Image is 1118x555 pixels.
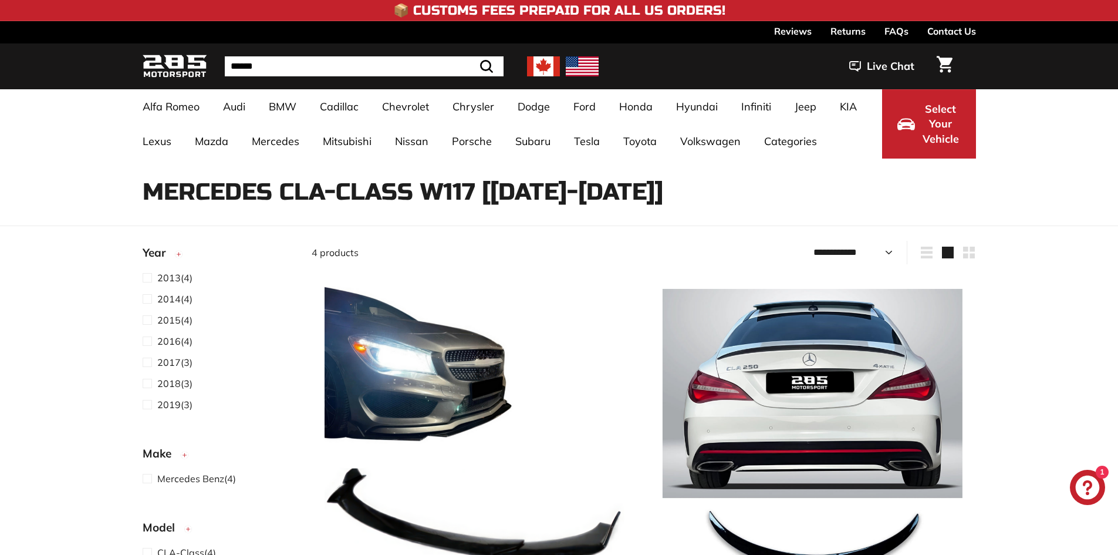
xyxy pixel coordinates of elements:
[240,124,311,159] a: Mercedes
[143,442,293,471] button: Make
[370,89,441,124] a: Chevrolet
[157,335,181,347] span: 2016
[752,124,829,159] a: Categories
[131,89,211,124] a: Alfa Romeo
[834,52,930,81] button: Live Chat
[393,4,725,18] h4: 📦 Customs Fees Prepaid for All US Orders!
[157,398,192,412] span: (3)
[143,241,293,270] button: Year
[257,89,308,124] a: BMW
[157,355,192,369] span: (3)
[930,46,960,86] a: Cart
[183,124,240,159] a: Mazda
[157,313,192,327] span: (4)
[225,56,504,76] input: Search
[157,376,192,391] span: (3)
[562,124,612,159] a: Tesla
[383,124,440,159] a: Nissan
[308,89,370,124] a: Cadillac
[157,272,181,284] span: 2013
[143,445,180,462] span: Make
[312,245,644,260] div: 4 products
[211,89,257,124] a: Audi
[668,124,752,159] a: Volkswagen
[884,21,908,41] a: FAQs
[157,293,181,305] span: 2014
[143,53,207,80] img: Logo_285_Motorsport_areodynamics_components
[157,473,224,485] span: Mercedes Benz
[774,21,812,41] a: Reviews
[143,244,174,261] span: Year
[607,89,664,124] a: Honda
[1066,470,1109,508] inbox-online-store-chat: Shopify online store chat
[157,399,181,411] span: 2019
[143,179,976,205] h1: Mercedes CLA-Class W117 [[DATE]-[DATE]]
[921,102,961,147] span: Select Your Vehicle
[157,378,181,389] span: 2018
[441,89,506,124] a: Chrysler
[612,124,668,159] a: Toyota
[830,21,866,41] a: Returns
[157,271,192,285] span: (4)
[882,89,976,159] button: Select Your Vehicle
[131,124,183,159] a: Lexus
[311,124,383,159] a: Mitsubishi
[828,89,869,124] a: KIA
[504,124,562,159] a: Subaru
[157,334,192,348] span: (4)
[506,89,562,124] a: Dodge
[157,356,181,368] span: 2017
[562,89,607,124] a: Ford
[157,292,192,306] span: (4)
[157,314,181,326] span: 2015
[867,59,914,74] span: Live Chat
[143,516,293,545] button: Model
[143,519,184,536] span: Model
[927,21,976,41] a: Contact Us
[664,89,729,124] a: Hyundai
[157,472,236,486] span: (4)
[783,89,828,124] a: Jeep
[729,89,783,124] a: Infiniti
[440,124,504,159] a: Porsche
